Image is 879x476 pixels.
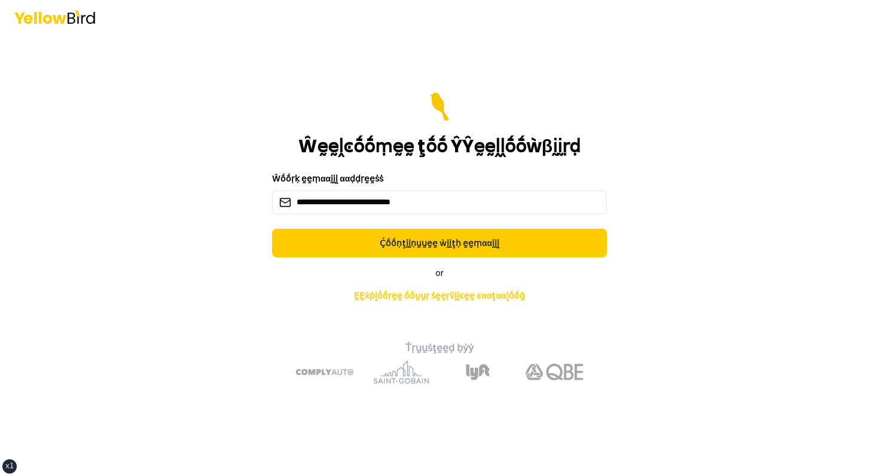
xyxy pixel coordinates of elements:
[435,267,444,279] span: or
[229,341,650,355] p: Ṫṛṵṵṡţḛḛḍ ḅẏẏ
[298,136,581,157] h1: Ŵḛḛḽͼṓṓṃḛḛ ţṓṓ ŶŶḛḛḽḽṓṓẁβḭḭṛḍ
[344,284,534,308] a: ḚḚẋṗḽṓṓṛḛḛ ṓṓṵṵṛ ṡḛḛṛṽḭḭͼḛḛ ͼααţααḽṓṓḡ
[272,173,383,185] label: Ŵṓṓṛḳ ḛḛṃααḭḭḽ ααḍḍṛḛḛṡṡ
[5,462,14,471] div: xl
[272,229,607,257] button: Ḉṓṓṇţḭḭṇṵṵḛḛ ẁḭḭţḥ ḛḛṃααḭḭḽ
